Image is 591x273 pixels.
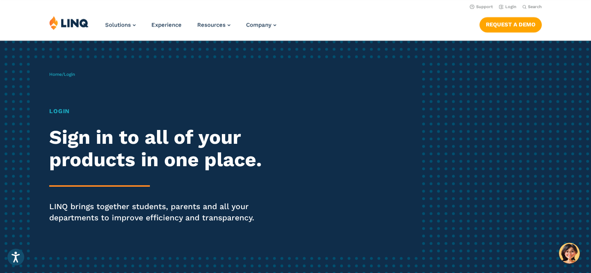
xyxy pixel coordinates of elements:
[49,201,277,223] p: LINQ brings together students, parents and all your departments to improve efficiency and transpa...
[49,72,75,77] span: /
[151,22,182,28] a: Experience
[49,72,62,77] a: Home
[480,16,542,32] nav: Button Navigation
[499,4,516,9] a: Login
[49,107,277,116] h1: Login
[528,4,542,9] span: Search
[197,22,226,28] span: Resources
[49,126,277,171] h2: Sign in to all of your products in one place.
[470,4,493,9] a: Support
[559,243,580,264] button: Hello, have a question? Let’s chat.
[105,16,276,40] nav: Primary Navigation
[522,4,542,10] button: Open Search Bar
[105,22,131,28] span: Solutions
[480,17,542,32] a: Request a Demo
[105,22,136,28] a: Solutions
[246,22,276,28] a: Company
[49,16,89,30] img: LINQ | K‑12 Software
[246,22,271,28] span: Company
[197,22,230,28] a: Resources
[64,72,75,77] span: Login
